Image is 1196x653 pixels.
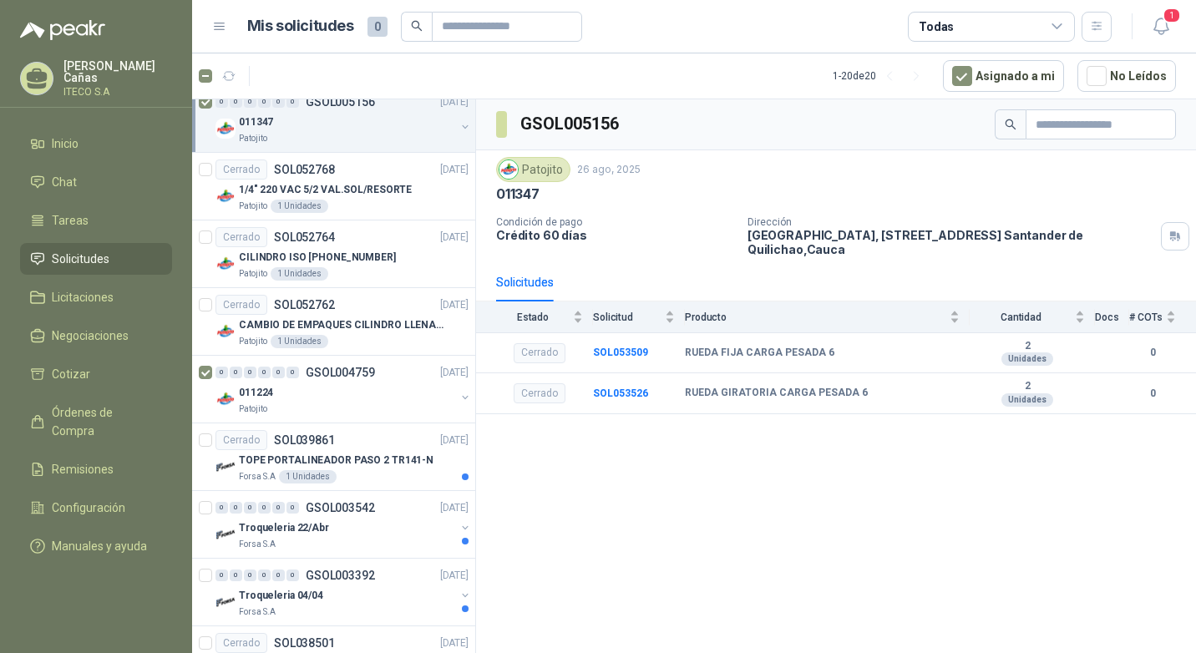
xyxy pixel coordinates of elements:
[215,321,236,342] img: Company Logo
[593,387,648,399] a: SOL053526
[215,254,236,274] img: Company Logo
[239,250,396,266] p: CILINDRO ISO [PHONE_NUMBER]
[239,402,267,416] p: Patojito
[306,569,375,581] p: GSOL003392
[244,502,256,514] div: 0
[272,96,285,108] div: 0
[496,228,734,242] p: Crédito 60 días
[440,297,469,313] p: [DATE]
[685,311,946,323] span: Producto
[230,96,242,108] div: 0
[411,20,423,32] span: search
[20,492,172,524] a: Configuración
[747,216,1154,228] p: Dirección
[192,153,475,220] a: CerradoSOL052768[DATE] Company Logo1/4" 220 VAC 5/2 VAL.SOL/RESORTEPatojito1 Unidades
[52,173,77,191] span: Chat
[1129,301,1196,332] th: # COTs
[215,389,236,409] img: Company Logo
[1005,119,1016,130] span: search
[496,185,540,203] p: 011347
[239,470,276,483] p: Forsa S.A
[286,569,299,581] div: 0
[52,250,109,268] span: Solicitudes
[272,502,285,514] div: 0
[258,367,271,378] div: 0
[244,569,256,581] div: 0
[685,301,970,332] th: Producto
[215,498,472,551] a: 0 0 0 0 0 0 GSOL003542[DATE] Company LogoTroqueleria 22/AbrForsa S.A
[833,63,930,89] div: 1 - 20 de 20
[496,157,570,182] div: Patojito
[192,220,475,288] a: CerradoSOL052764[DATE] Company LogoCILINDRO ISO [PHONE_NUMBER]Patojito1 Unidades
[496,311,570,323] span: Estado
[440,365,469,381] p: [DATE]
[306,367,375,378] p: GSOL004759
[215,633,267,653] div: Cerrado
[1095,301,1129,332] th: Docs
[239,588,323,604] p: Troqueleria 04/04
[440,433,469,448] p: [DATE]
[244,96,256,108] div: 0
[685,347,834,360] b: RUEDA FIJA CARGA PESADA 6
[593,301,685,332] th: Solicitud
[192,288,475,356] a: CerradoSOL052762[DATE] Company LogoCAMBIO DE EMPAQUES CILINDRO LLENADORA MANUALNUALPatojito1 Unid...
[279,470,337,483] div: 1 Unidades
[239,520,329,536] p: Troqueleria 22/Abr
[239,114,273,130] p: 011347
[215,565,472,619] a: 0 0 0 0 0 0 GSOL003392[DATE] Company LogoTroqueleria 04/04Forsa S.A
[1129,386,1176,402] b: 0
[272,569,285,581] div: 0
[919,18,954,36] div: Todas
[215,569,228,581] div: 0
[215,592,236,612] img: Company Logo
[215,367,228,378] div: 0
[943,60,1064,92] button: Asignado a mi
[239,200,267,213] p: Patojito
[215,119,236,139] img: Company Logo
[286,367,299,378] div: 0
[1146,12,1176,42] button: 1
[271,200,328,213] div: 1 Unidades
[20,166,172,198] a: Chat
[239,267,267,281] p: Patojito
[215,159,267,180] div: Cerrado
[1077,60,1176,92] button: No Leídos
[239,453,433,468] p: TOPE PORTALINEADOR PASO 2 TR141-N
[20,453,172,485] a: Remisiones
[593,347,648,358] a: SOL053509
[20,205,172,236] a: Tareas
[52,326,129,345] span: Negociaciones
[52,211,89,230] span: Tareas
[1001,352,1053,366] div: Unidades
[499,160,518,179] img: Company Logo
[306,96,375,108] p: GSOL005156
[306,502,375,514] p: GSOL003542
[52,365,90,383] span: Cotizar
[476,301,593,332] th: Estado
[440,635,469,651] p: [DATE]
[215,96,228,108] div: 0
[215,227,267,247] div: Cerrado
[244,367,256,378] div: 0
[192,423,475,491] a: CerradoSOL039861[DATE] Company LogoTOPE PORTALINEADOR PASO 2 TR141-NForsa S.A1 Unidades
[20,397,172,447] a: Órdenes de Compra
[20,20,105,40] img: Logo peakr
[496,216,734,228] p: Condición de pago
[239,132,267,145] p: Patojito
[593,311,661,323] span: Solicitud
[215,430,267,450] div: Cerrado
[52,499,125,517] span: Configuración
[215,92,472,145] a: 0 0 0 0 0 0 GSOL005156[DATE] Company Logo011347Patojito
[20,358,172,390] a: Cotizar
[286,502,299,514] div: 0
[970,340,1085,353] b: 2
[20,530,172,562] a: Manuales y ayuda
[52,460,114,478] span: Remisiones
[970,301,1095,332] th: Cantidad
[747,228,1154,256] p: [GEOGRAPHIC_DATA], [STREET_ADDRESS] Santander de Quilichao , Cauca
[274,164,335,175] p: SOL052768
[215,362,472,416] a: 0 0 0 0 0 0 GSOL004759[DATE] Company Logo011224Patojito
[685,387,868,400] b: RUEDA GIRATORIA CARGA PESADA 6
